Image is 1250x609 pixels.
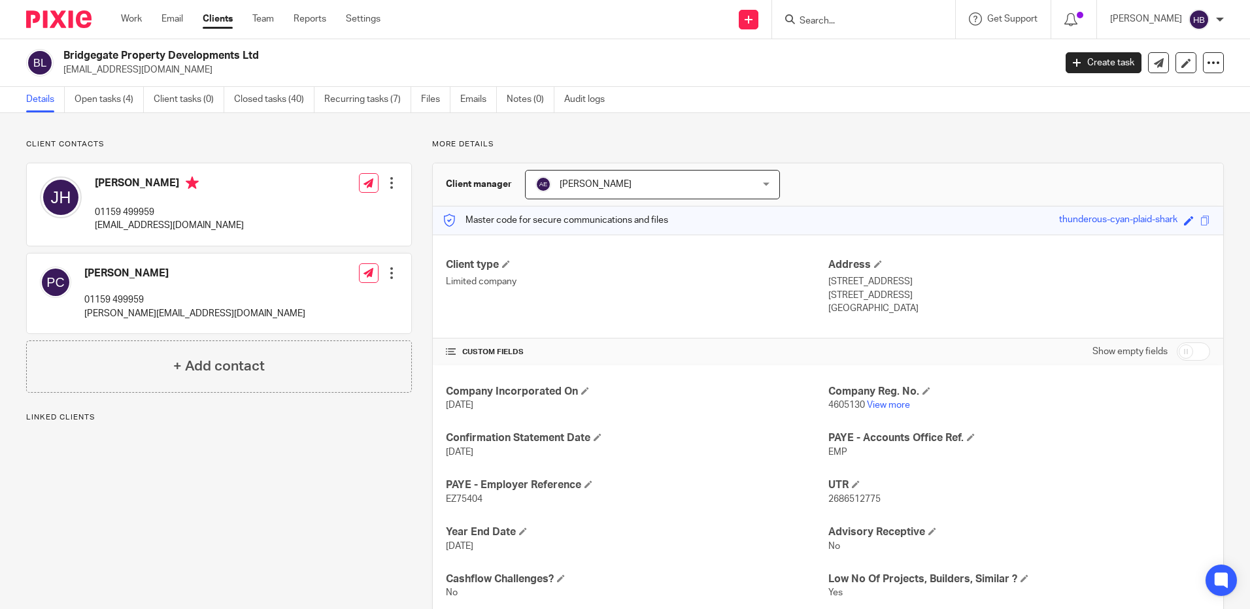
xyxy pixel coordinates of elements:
[828,275,1210,288] p: [STREET_ADDRESS]
[446,385,828,399] h4: Company Incorporated On
[828,448,847,457] span: EMP
[446,347,828,357] h4: CUSTOM FIELDS
[186,176,199,189] i: Primary
[95,176,244,193] h4: [PERSON_NAME]
[828,478,1210,492] h4: UTR
[84,307,305,320] p: [PERSON_NAME][EMAIL_ADDRESS][DOMAIN_NAME]
[1092,345,1168,358] label: Show empty fields
[1110,12,1182,25] p: [PERSON_NAME]
[26,87,65,112] a: Details
[63,63,1046,76] p: [EMAIL_ADDRESS][DOMAIN_NAME]
[446,448,473,457] span: [DATE]
[446,478,828,492] h4: PAYE - Employer Reference
[1059,213,1177,228] div: thunderous-cyan-plaid-shark
[828,525,1210,539] h4: Advisory Receptive
[324,87,411,112] a: Recurring tasks (7)
[446,588,458,597] span: No
[828,385,1210,399] h4: Company Reg. No.
[40,267,71,298] img: svg%3E
[443,214,668,227] p: Master code for secure communications and files
[446,178,512,191] h3: Client manager
[446,258,828,272] h4: Client type
[828,258,1210,272] h4: Address
[154,87,224,112] a: Client tasks (0)
[432,139,1224,150] p: More details
[173,356,265,376] h4: + Add contact
[346,12,380,25] a: Settings
[446,275,828,288] p: Limited company
[828,431,1210,445] h4: PAYE - Accounts Office Ref.
[460,87,497,112] a: Emails
[26,412,412,423] p: Linked clients
[203,12,233,25] a: Clients
[446,542,473,551] span: [DATE]
[798,16,916,27] input: Search
[828,542,840,551] span: No
[507,87,554,112] a: Notes (0)
[294,12,326,25] a: Reports
[95,219,244,232] p: [EMAIL_ADDRESS][DOMAIN_NAME]
[40,176,82,218] img: svg%3E
[252,12,274,25] a: Team
[1066,52,1141,73] a: Create task
[421,87,450,112] a: Files
[234,87,314,112] a: Closed tasks (40)
[84,267,305,280] h4: [PERSON_NAME]
[828,401,865,410] span: 4605130
[560,180,632,189] span: [PERSON_NAME]
[446,431,828,445] h4: Confirmation Statement Date
[161,12,183,25] a: Email
[828,588,843,597] span: Yes
[26,49,54,76] img: svg%3E
[564,87,615,112] a: Audit logs
[828,289,1210,302] p: [STREET_ADDRESS]
[95,206,244,219] p: 01159 499959
[987,14,1038,24] span: Get Support
[446,525,828,539] h4: Year End Date
[1189,9,1209,30] img: svg%3E
[828,495,881,504] span: 2686512775
[63,49,849,63] h2: Bridgegate Property Developments Ltd
[867,401,910,410] a: View more
[26,139,412,150] p: Client contacts
[446,572,828,586] h4: Cashflow Challenges?
[828,572,1210,586] h4: Low No Of Projects, Builders, Similar ?
[84,293,305,306] p: 01159 499959
[75,87,144,112] a: Open tasks (4)
[446,401,473,410] span: [DATE]
[828,302,1210,315] p: [GEOGRAPHIC_DATA]
[26,10,92,28] img: Pixie
[446,495,482,504] span: EZ75404
[535,176,551,192] img: svg%3E
[121,12,142,25] a: Work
